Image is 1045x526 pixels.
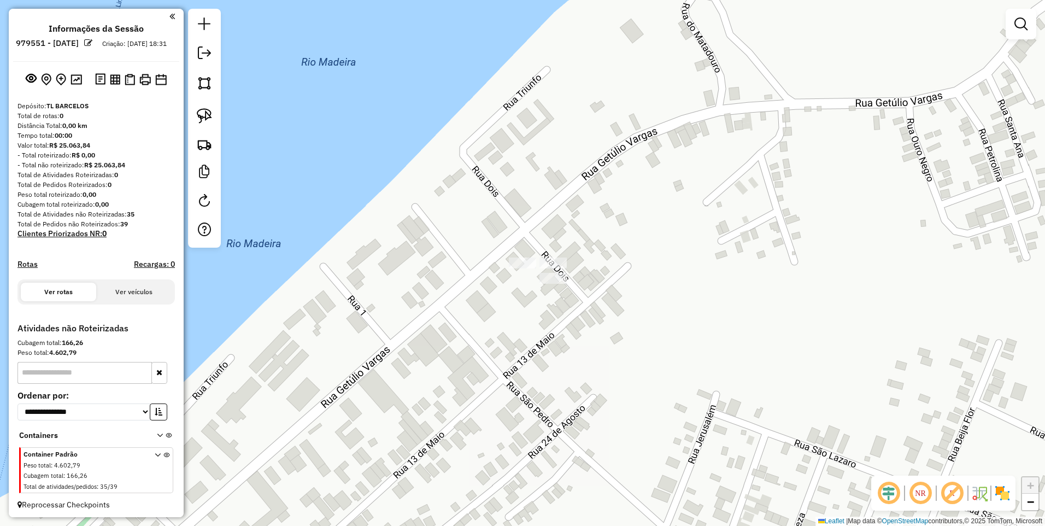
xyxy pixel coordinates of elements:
[62,121,87,130] strong: 0,00 km
[17,131,175,141] div: Tempo total:
[193,42,215,67] a: Exportar sessão
[882,517,929,525] a: OpenStreetMap
[55,131,72,139] strong: 00:00
[193,190,215,214] a: Reroteirizar Sessão
[17,150,175,160] div: - Total roteirizado:
[169,10,175,22] a: Clique aqui para minimizar o painel
[17,500,110,510] span: Reprocessar Checkpoints
[1022,477,1038,494] a: Zoom in
[539,273,567,284] div: Atividade não roteirizada - PANIFICADORA BIANCA
[846,517,848,525] span: |
[907,480,934,506] span: Ocultar NR
[46,102,89,110] strong: TL BARCELOS
[192,132,216,156] a: Criar rota
[939,480,965,506] span: Exibir rótulo
[994,484,1011,502] img: Exibir/Ocultar setores
[96,283,172,301] button: Ver veículos
[98,39,171,49] div: Criação: [DATE] 18:31
[95,200,109,208] strong: 0,00
[108,72,122,86] button: Visualizar relatório de Roteirização
[818,517,844,525] a: Leaflet
[49,141,90,149] strong: R$ 25.063,84
[127,210,134,218] strong: 35
[17,229,175,238] h4: Clientes Priorizados NR:
[971,484,988,502] img: Fluxo de ruas
[54,71,68,88] button: Adicionar Atividades
[153,72,169,87] button: Disponibilidade de veículos
[100,483,118,490] span: 35/39
[17,190,175,200] div: Peso total roteirizado:
[197,108,212,124] img: Selecionar atividades - laço
[24,472,63,480] span: Cubagem total
[17,170,175,180] div: Total de Atividades Roteirizadas:
[49,24,144,34] h4: Informações da Sessão
[60,112,63,120] strong: 0
[17,338,175,348] div: Cubagem total:
[17,260,38,269] a: Rotas
[17,101,175,111] div: Depósito:
[108,180,111,189] strong: 0
[193,161,215,185] a: Criar modelo
[134,260,175,269] h4: Recargas: 0
[1027,478,1034,492] span: +
[197,75,212,91] img: Selecionar atividades - polígono
[509,258,536,268] div: Atividade não roteirizada - MERC.E PANIF. MEL
[17,121,175,131] div: Distância Total:
[39,71,54,88] button: Centralizar mapa no depósito ou ponto de apoio
[72,151,95,159] strong: R$ 0,00
[1022,494,1038,510] a: Zoom out
[62,338,83,347] strong: 166,26
[84,39,92,47] em: Alterar nome da sessão
[16,38,79,48] h6: 979551 - [DATE]
[197,137,212,152] img: Criar rota
[137,72,153,87] button: Imprimir Rotas
[122,72,137,87] button: Visualizar Romaneio
[17,209,175,219] div: Total de Atividades não Roteirizadas:
[51,461,52,469] span: :
[17,141,175,150] div: Valor total:
[150,404,167,420] button: Ordem crescente
[17,389,175,402] label: Ordenar por:
[24,449,142,459] span: Container Padrão
[1010,13,1032,35] a: Exibir filtros
[17,200,175,209] div: Cubagem total roteirizado:
[21,283,96,301] button: Ver rotas
[876,480,902,506] span: Ocultar deslocamento
[114,171,118,179] strong: 0
[120,220,128,228] strong: 39
[17,323,175,334] h4: Atividades não Roteirizadas
[17,348,175,358] div: Peso total:
[24,461,51,469] span: Peso total
[67,472,87,480] span: 166,26
[17,160,175,170] div: - Total não roteirizado:
[102,229,107,238] strong: 0
[68,72,84,86] button: Otimizar todas as rotas
[193,13,215,38] a: Nova sessão e pesquisa
[539,258,567,268] div: Atividade não roteirizada - JTEM 2
[84,161,125,169] strong: R$ 25.063,84
[815,517,1045,526] div: Map data © contributors,© 2025 TomTom, Microsoft
[93,71,108,88] button: Logs desbloquear sessão
[83,190,96,198] strong: 0,00
[17,219,175,229] div: Total de Pedidos não Roteirizados:
[54,461,80,469] span: 4.602,79
[49,348,77,356] strong: 4.602,79
[17,180,175,190] div: Total de Pedidos Roteirizados:
[97,483,98,490] span: :
[1027,495,1034,509] span: −
[19,430,143,441] span: Containers
[24,483,97,490] span: Total de atividades/pedidos
[24,71,39,88] button: Exibir sessão original
[17,111,175,121] div: Total de rotas:
[63,472,65,480] span: :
